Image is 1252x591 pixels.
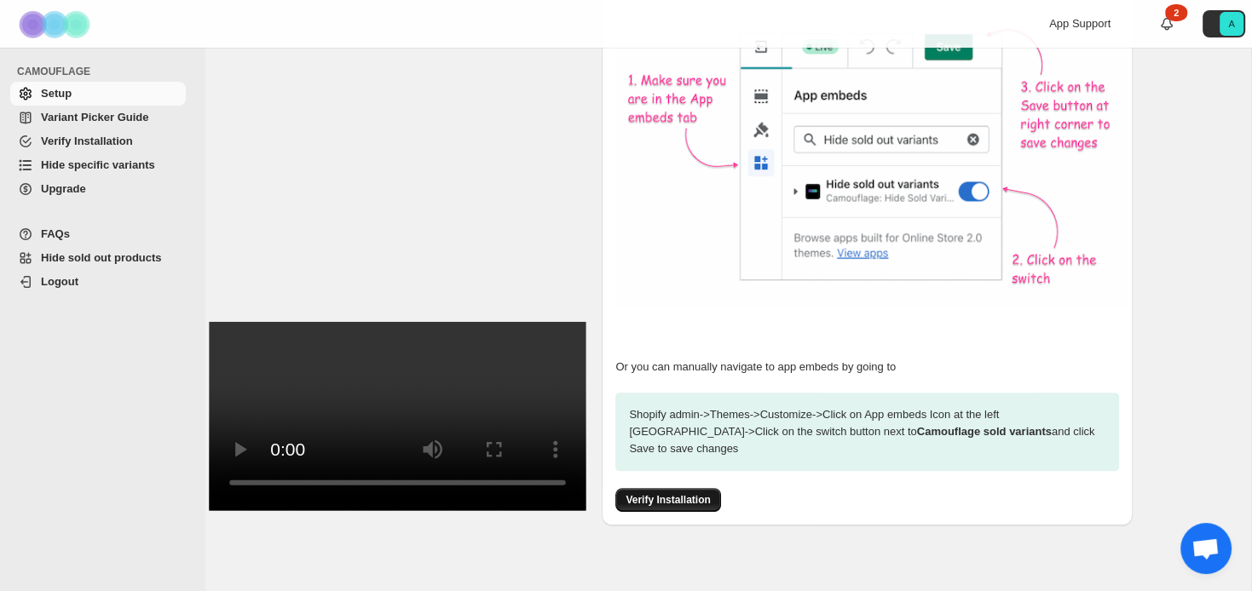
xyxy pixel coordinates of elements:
[615,393,1119,471] p: Shopify admin -> Themes -> Customize -> Click on App embeds Icon at the left [GEOGRAPHIC_DATA] ->...
[10,246,186,270] a: Hide sold out products
[615,488,720,512] button: Verify Installation
[615,493,720,506] a: Verify Installation
[209,322,586,510] video: Enable Camouflage in theme app embeds
[41,251,162,264] span: Hide sold out products
[615,8,1127,306] img: camouflage-enable
[41,158,155,171] span: Hide specific variants
[14,1,99,48] img: Camouflage
[41,275,78,288] span: Logout
[41,111,148,123] span: Variant Picker Guide
[41,182,86,195] span: Upgrade
[1180,523,1232,574] a: Open chat
[10,106,186,129] a: Variant Picker Guide
[1220,12,1243,36] span: Avatar with initials A
[41,227,70,240] span: FAQs
[1228,19,1235,29] text: A
[17,65,193,78] span: CAMOUFLAGE
[10,82,186,106] a: Setup
[1158,15,1175,32] a: 2
[917,425,1052,438] strong: Camouflage sold variants
[1049,17,1111,30] span: App Support
[615,359,1119,376] p: Or you can manually navigate to app embeds by going to
[10,177,186,201] a: Upgrade
[10,129,186,153] a: Verify Installation
[10,222,186,246] a: FAQs
[626,493,710,507] span: Verify Installation
[41,87,72,100] span: Setup
[10,270,186,294] a: Logout
[10,153,186,177] a: Hide specific variants
[1165,4,1187,21] div: 2
[1203,10,1245,37] button: Avatar with initials A
[41,135,133,147] span: Verify Installation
